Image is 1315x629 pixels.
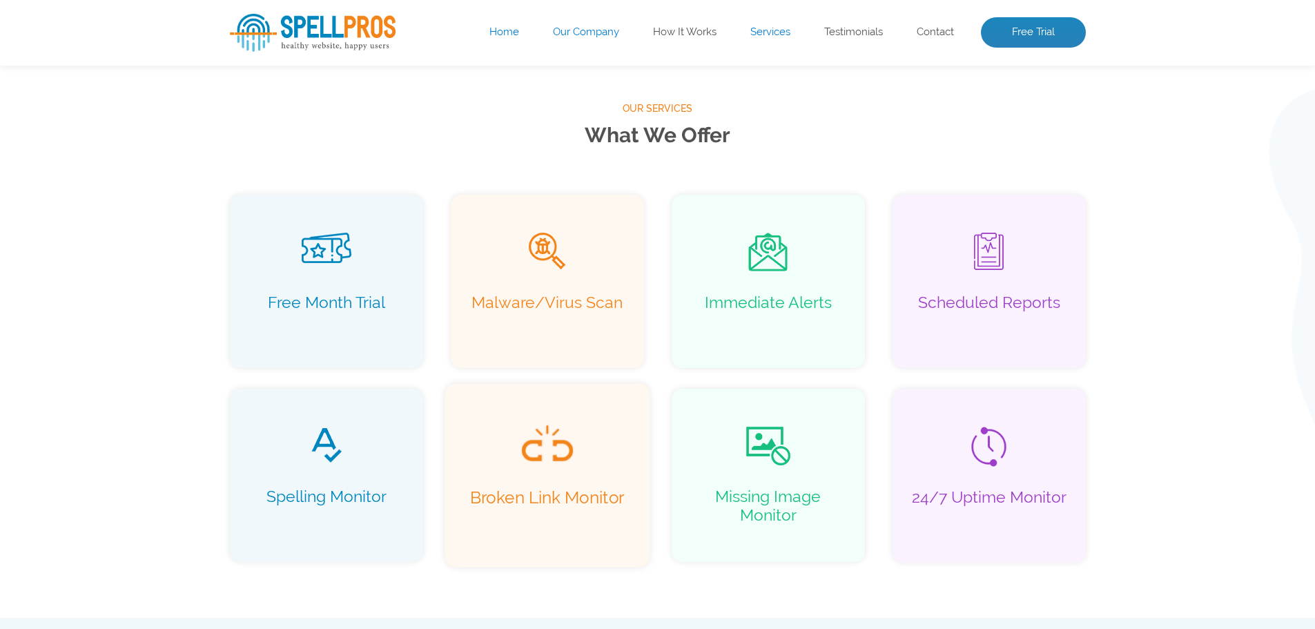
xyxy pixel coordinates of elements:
[906,293,1072,330] p: Scheduled Reports
[302,233,351,263] img: Free Month Trial
[917,26,954,39] a: Contact
[244,487,409,524] p: Spelling Monitor
[653,26,717,39] a: How It Works
[824,26,883,39] a: Testimonials
[230,14,396,52] img: SpellPros
[230,118,723,162] p: Enter your website’s URL to see spelling mistakes, broken links and more
[553,26,619,39] a: Our Company
[685,487,851,524] p: Missing Image Monitor
[459,487,634,527] p: Broken Link Monitor
[230,117,1086,154] h2: What We Offer
[244,293,409,330] p: Free Month Trial
[230,56,723,104] h1: Website Analysis
[750,26,790,39] a: Services
[748,233,788,271] img: Immediate Alerts
[974,233,1004,270] img: Bi Weekly Reports
[971,427,1006,467] img: 24_7 Uptime Monitor
[685,293,851,330] p: Immediate Alerts
[230,56,316,104] span: Free
[230,224,353,258] button: Scan Website
[747,79,1023,92] img: Free Webiste Analysis
[746,427,790,465] img: Missing Image Monitor
[981,17,1086,48] a: Free Trial
[230,173,610,210] input: Enter Your URL
[230,100,1086,117] span: Our Services
[529,233,565,269] img: Malware Virus Scan
[906,487,1072,525] p: 24/7 Uptime Monitor
[310,427,343,464] img: Spelling Monitor
[743,45,1086,280] img: Free Webiste Analysis
[489,26,519,39] a: Home
[465,293,630,330] p: Malware/Virus Scan
[520,424,574,463] img: Broken Link Monitor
